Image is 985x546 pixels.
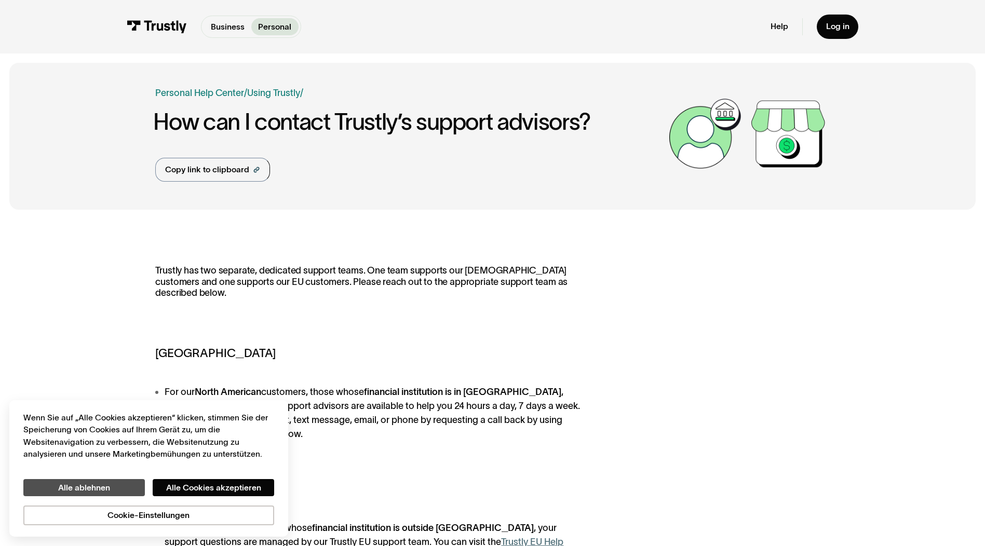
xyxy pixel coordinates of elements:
div: Log in [826,21,849,32]
strong: financial institution is in [GEOGRAPHIC_DATA] [364,387,561,397]
p: Business [211,21,245,33]
img: Trustly Logo [127,20,187,33]
div: Copy link to clipboard [165,163,249,176]
a: Personal Help Center [155,86,244,100]
button: Alle Cookies akzeptieren [153,479,274,497]
p: Trustly has two separate, dedicated support teams. One team supports our [DEMOGRAPHIC_DATA] custo... [155,265,589,310]
a: Log in [817,15,859,39]
p: Personal [258,21,291,33]
strong: financial institution is outside [GEOGRAPHIC_DATA] [312,523,534,533]
h1: How can I contact Trustly’s support advisors? [153,109,663,134]
div: Datenschutz [23,412,274,525]
a: Using Trustly [247,88,300,98]
h5: [GEOGRAPHIC_DATA] [155,345,589,362]
a: Copy link to clipboard [155,158,269,182]
div: Wenn Sie auf „Alle Cookies akzeptieren“ klicken, stimmen Sie der Speicherung von Cookies auf Ihre... [23,412,274,460]
div: Cookie banner [9,400,288,537]
a: Business [204,18,251,35]
a: Help [771,21,788,32]
button: Cookie-Einstellungen [23,506,274,525]
div: / [244,86,247,100]
strong: North American [195,387,261,397]
a: Personal [251,18,299,35]
div: / [300,86,303,100]
li: For our customers, those whose , our Trustly North American support advisors are available to hel... [155,385,589,441]
h5: EU [155,481,589,498]
button: Alle ablehnen [23,479,145,497]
